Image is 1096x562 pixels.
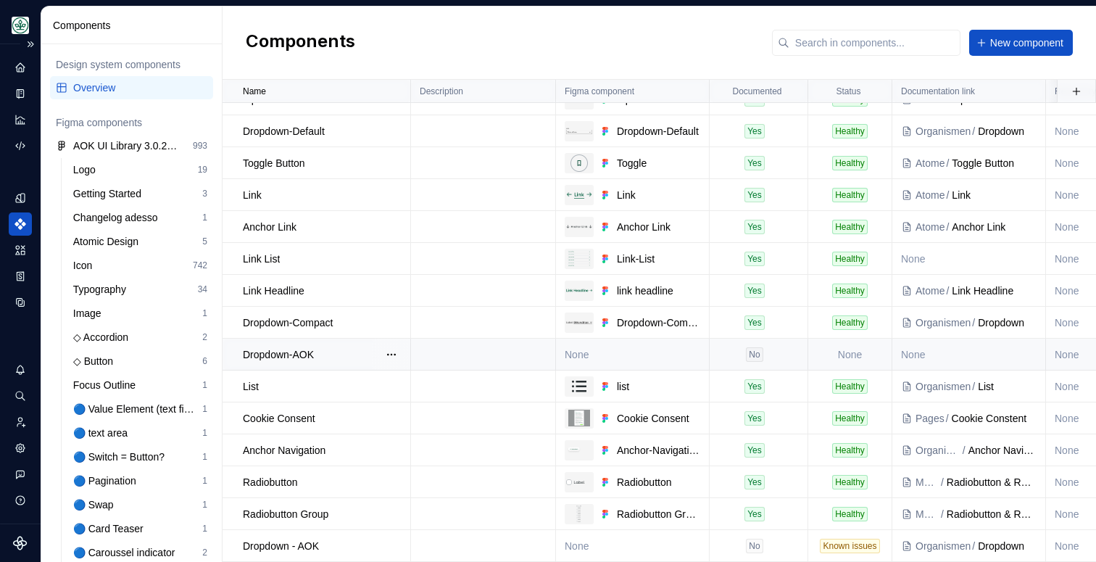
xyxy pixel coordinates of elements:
div: Yes [744,188,765,202]
a: 🔵 Switch = Button?1 [67,445,213,468]
div: Yes [744,507,765,521]
div: Home [9,56,32,79]
div: Organismen [916,443,961,458]
div: 34 [198,284,207,295]
a: Focus Outline1 [67,373,213,397]
div: / [939,507,947,521]
a: 🔵 Pagination1 [67,469,213,492]
div: Invite team [9,410,32,434]
a: Design tokens [9,186,32,210]
a: Getting Started3 [67,182,213,205]
div: Anchor Link [952,220,1037,234]
div: AOK UI Library 3.0.20 (adesso) [73,139,181,153]
img: Dropdown-Default [566,128,592,135]
div: Yes [744,379,765,394]
div: ◇ Button [73,354,119,368]
div: 993 [193,140,207,152]
div: Radiobutton [617,475,700,489]
a: 🔵 Swap1 [67,493,213,516]
div: Link-List [617,252,700,266]
a: Components [9,212,32,236]
p: Dropdown-AOK [243,347,314,362]
p: Description [420,86,463,97]
div: ◇ Accordion [73,330,134,344]
a: ◇ Button6 [67,350,213,373]
div: 2 [202,547,207,558]
div: Storybook stories [9,265,32,288]
div: Atomic Design [73,234,144,249]
div: 3 [202,188,207,199]
div: Healthy [832,188,868,202]
div: Atome [916,188,945,202]
h2: Components [246,30,355,56]
img: Cookie Consent [568,410,590,427]
p: Documented [732,86,781,97]
div: Dropdown [978,124,1037,139]
div: Atome [916,220,945,234]
a: 🔵 Value Element (text field)1 [67,397,213,421]
p: Cookie Consent [243,411,315,426]
p: Figma component [565,86,634,97]
div: 1 [202,499,207,511]
a: Settings [9,437,32,460]
button: New component [969,30,1073,56]
a: Logo19 [67,158,213,181]
button: Notifications [9,358,32,381]
a: Data sources [9,291,32,314]
div: link headline [617,284,700,298]
div: 5 [202,236,207,247]
div: Yes [744,220,765,234]
a: Atomic Design5 [67,230,213,253]
div: Anchor-Navigation [617,443,700,458]
div: Figma components [56,115,207,130]
div: 1 [202,451,207,463]
p: Link Headline [243,284,304,298]
div: Organismen [916,124,971,139]
div: Yes [744,252,765,266]
div: Contact support [9,463,32,486]
div: Focus Outline [73,378,141,392]
div: list [617,379,700,394]
div: 🔵 Card Teaser [73,521,149,536]
div: / [971,124,978,139]
div: 🔵 text area [73,426,133,440]
div: Healthy [832,220,868,234]
a: Typography34 [67,278,213,301]
div: Atome [916,284,945,298]
div: / [945,156,952,170]
div: / [971,539,978,553]
img: Radiobutton [566,479,592,485]
div: 742 [193,260,207,271]
img: list [570,378,588,395]
div: / [939,475,947,489]
td: None [892,243,1046,275]
div: Typography [73,282,132,297]
div: List [978,379,1037,394]
span: New component [990,36,1063,50]
div: / [961,443,968,458]
p: Anchor Navigation [243,443,325,458]
div: / [971,315,978,330]
a: Assets [9,239,32,262]
div: 1 [202,212,207,223]
div: No [746,539,763,553]
p: List [243,379,259,394]
div: 19 [198,164,207,175]
td: None [556,339,710,371]
div: 1 [202,379,207,391]
div: Overview [73,80,207,95]
div: Yes [744,475,765,489]
div: 🔵 Value Element (text field) [73,402,203,416]
div: Documentation [9,82,32,105]
div: Moleküle [916,507,939,521]
div: Healthy [832,475,868,489]
a: Overview [50,76,213,99]
div: Organismen [916,379,971,394]
div: 🔵 Pagination [73,474,142,488]
div: Known issues [820,539,879,553]
img: Anchor Link [566,225,592,229]
p: Anchor Link [243,220,296,234]
div: 🔵 Swap [73,497,120,512]
div: Yes [744,284,765,298]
